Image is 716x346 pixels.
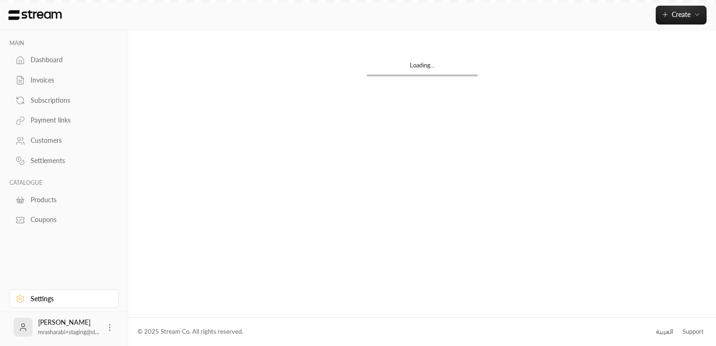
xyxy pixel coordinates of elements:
div: Products [31,195,107,205]
div: Dashboard [31,55,107,65]
div: Settings [31,294,107,304]
div: Settlements [31,156,107,165]
div: © 2025 Stream Co. All rights reserved. [138,327,243,337]
div: Loading... [367,61,478,74]
button: Create [656,6,707,25]
p: MAIN [9,40,119,47]
a: Coupons [9,211,119,229]
div: Coupons [31,215,107,224]
span: Create [672,10,691,18]
a: Dashboard [9,51,119,69]
a: Products [9,190,119,209]
a: Settlements [9,152,119,170]
div: العربية [656,327,673,337]
img: Logo [8,10,63,20]
a: Invoices [9,71,119,90]
div: [PERSON_NAME] [38,318,99,337]
p: CATALOGUE [9,179,119,187]
a: Customers [9,132,119,150]
a: Support [679,323,707,340]
a: Settings [9,289,119,308]
div: Payment links [31,115,107,125]
div: Invoices [31,75,107,85]
a: Payment links [9,111,119,130]
div: Customers [31,136,107,145]
a: Subscriptions [9,91,119,109]
div: Subscriptions [31,96,107,105]
span: mrasharabi+staging@st... [38,329,99,336]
